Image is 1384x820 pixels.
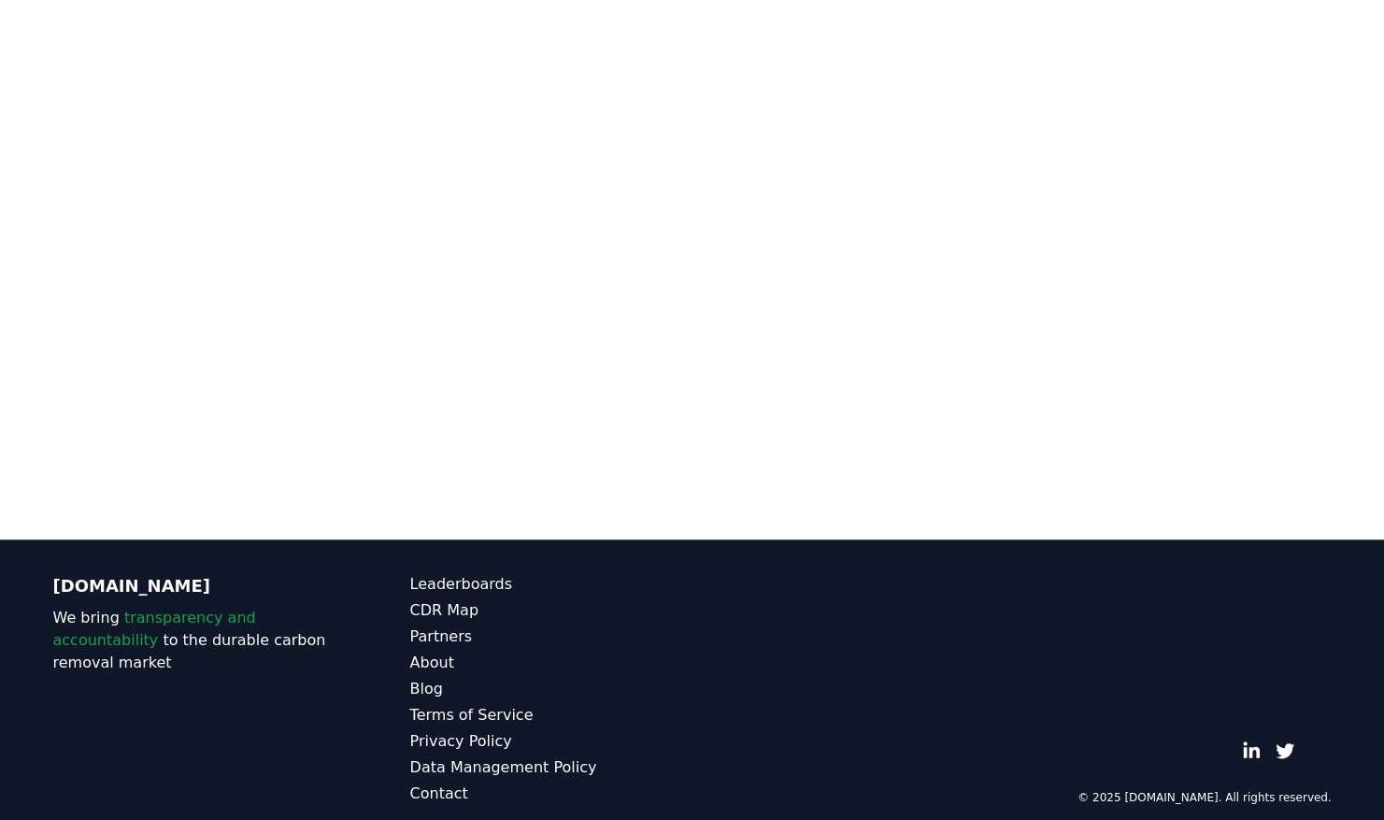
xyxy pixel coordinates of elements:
p: [DOMAIN_NAME] [53,573,335,599]
a: Leaderboards [410,573,692,596]
span: transparency and accountability [53,609,256,649]
a: Terms of Service [410,704,692,726]
a: Twitter [1276,741,1294,760]
a: LinkedIn [1242,741,1261,760]
a: CDR Map [410,599,692,622]
a: Blog [410,678,692,700]
p: © 2025 [DOMAIN_NAME]. All rights reserved. [1077,790,1332,805]
a: Data Management Policy [410,756,692,779]
a: Privacy Policy [410,730,692,753]
a: Partners [410,626,692,648]
a: About [410,652,692,674]
p: We bring to the durable carbon removal market [53,607,335,674]
a: Contact [410,783,692,805]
